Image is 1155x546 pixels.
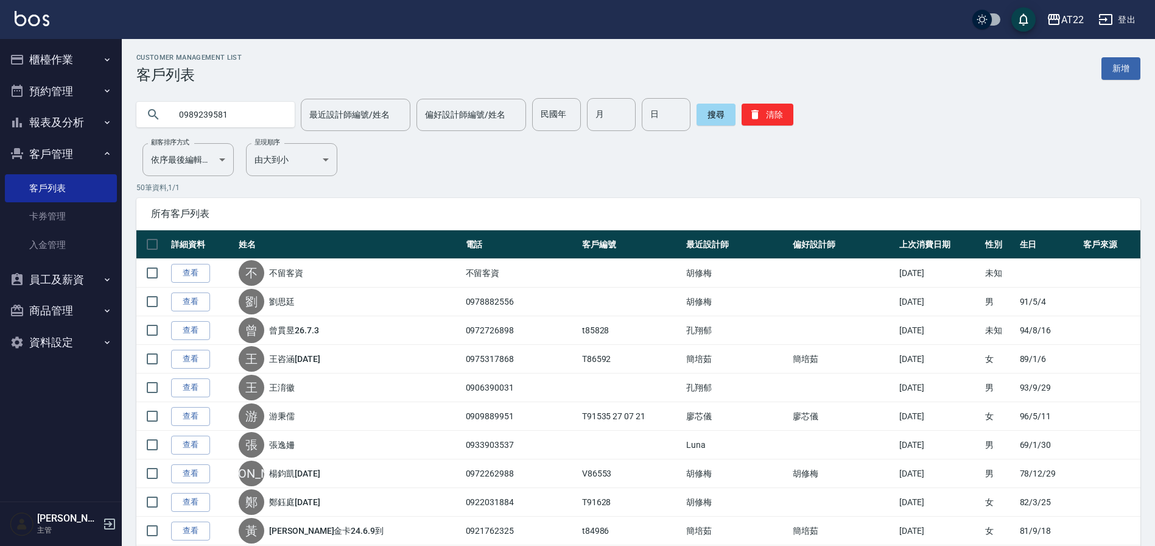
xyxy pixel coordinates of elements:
[463,488,579,517] td: 0922031884
[982,345,1017,374] td: 女
[790,402,896,431] td: 廖芯儀
[171,493,210,512] a: 查看
[579,230,684,259] th: 客戶編號
[896,402,982,431] td: [DATE]
[5,231,117,259] a: 入金管理
[5,295,117,327] button: 商品管理
[239,375,264,400] div: 王
[269,353,320,365] a: 王咨涵[DATE]
[790,459,896,488] td: 胡修梅
[896,488,982,517] td: [DATE]
[790,230,896,259] th: 偏好設計師
[171,436,210,455] a: 查看
[697,104,735,126] button: 搜尋
[269,496,320,508] a: 鄭鈺庭[DATE]
[579,402,684,431] td: T91535 27 07 21
[1011,7,1036,32] button: save
[579,459,684,488] td: V86553
[269,439,295,451] a: 張逸姍
[239,260,264,286] div: 不
[896,288,982,316] td: [DATE]
[683,488,790,517] td: 胡修梅
[1017,402,1081,431] td: 96/5/11
[463,288,579,316] td: 0978882556
[239,518,264,544] div: 黃
[1094,9,1140,31] button: 登出
[463,259,579,288] td: 不留客資
[896,230,982,259] th: 上次消費日期
[5,174,117,202] a: 客戶列表
[896,259,982,288] td: [DATE]
[683,431,790,459] td: Luna
[142,143,234,176] div: 依序最後編輯時間
[136,66,242,83] h3: 客戶列表
[1017,431,1081,459] td: 69/1/30
[982,259,1017,288] td: 未知
[982,431,1017,459] td: 男
[269,324,319,336] a: 曾貫昱26.7.3
[683,288,790,316] td: 胡修梅
[1017,230,1081,259] th: 生日
[1101,57,1140,80] a: 新增
[5,76,117,107] button: 預約管理
[1017,517,1081,545] td: 81/9/18
[5,327,117,358] button: 資料設定
[463,345,579,374] td: 0975317868
[10,512,34,536] img: Person
[5,44,117,76] button: 櫃檯作業
[579,316,684,345] td: t85828
[683,345,790,374] td: 簡培茹
[1017,345,1081,374] td: 89/1/6
[269,296,295,308] a: 劉思廷
[1017,316,1081,345] td: 94/8/16
[239,403,264,429] div: 游
[683,259,790,288] td: 胡修梅
[463,316,579,345] td: 0972726898
[269,467,320,480] a: 楊鈞凱[DATE]
[171,464,210,483] a: 查看
[239,489,264,515] div: 鄭
[1042,7,1089,32] button: AT22
[896,431,982,459] td: [DATE]
[982,374,1017,402] td: 男
[463,374,579,402] td: 0906390031
[790,517,896,545] td: 簡培茹
[982,288,1017,316] td: 男
[5,264,117,296] button: 員工及薪資
[239,461,264,486] div: [PERSON_NAME]
[683,230,790,259] th: 最近設計師
[463,431,579,459] td: 0933903537
[246,143,337,176] div: 由大到小
[151,208,1126,220] span: 所有客戶列表
[171,522,210,541] a: 查看
[37,512,99,525] h5: [PERSON_NAME]
[896,374,982,402] td: [DATE]
[171,378,210,397] a: 查看
[579,517,684,545] td: t84986
[239,289,264,314] div: 劉
[5,107,117,138] button: 報表及分析
[170,98,285,131] input: 搜尋關鍵字
[579,345,684,374] td: T86592
[1017,288,1081,316] td: 91/5/4
[1017,488,1081,517] td: 82/3/25
[982,316,1017,345] td: 未知
[683,374,790,402] td: 孔翔郁
[37,525,99,536] p: 主管
[790,345,896,374] td: 簡培茹
[683,402,790,431] td: 廖芯儀
[579,488,684,517] td: T91628
[896,316,982,345] td: [DATE]
[269,381,295,394] a: 王淯徽
[171,292,210,311] a: 查看
[136,182,1140,193] p: 50 筆資料, 1 / 1
[171,321,210,340] a: 查看
[463,230,579,259] th: 電話
[171,264,210,283] a: 查看
[151,138,189,147] label: 顧客排序方式
[463,402,579,431] td: 0909889951
[1080,230,1140,259] th: 客戶來源
[742,104,793,126] button: 清除
[269,410,295,422] a: 游秉儒
[269,525,384,537] a: [PERSON_NAME]金卡24.6.9到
